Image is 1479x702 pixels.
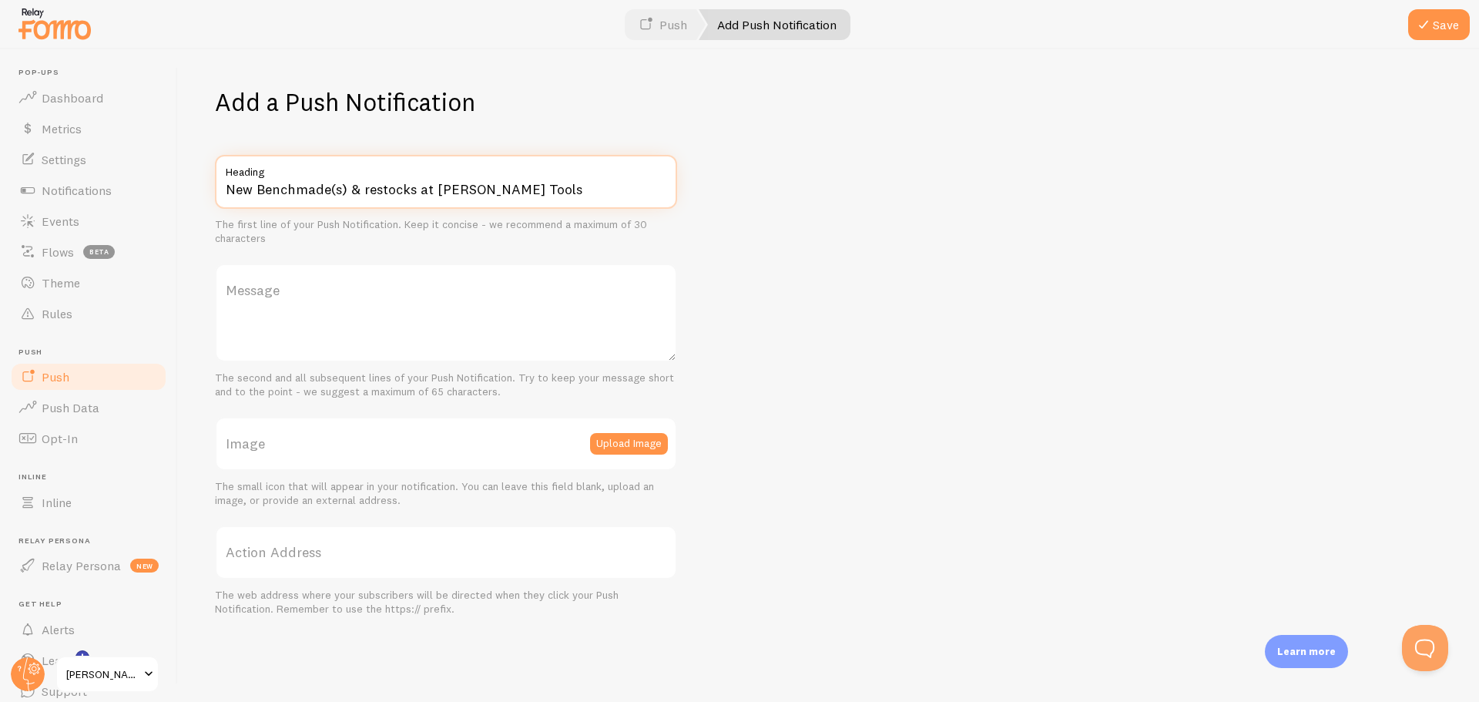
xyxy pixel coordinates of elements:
[42,369,69,385] span: Push
[9,298,168,329] a: Rules
[42,558,121,573] span: Relay Persona
[42,213,79,229] span: Events
[83,245,115,259] span: beta
[42,400,99,415] span: Push Data
[9,206,168,237] a: Events
[42,622,75,637] span: Alerts
[42,495,72,510] span: Inline
[18,348,168,358] span: Push
[215,264,677,317] label: Message
[9,175,168,206] a: Notifications
[1402,625,1448,671] iframe: Help Scout Beacon - Open
[75,650,89,664] svg: <p>Watch New Feature Tutorials!</p>
[215,218,677,245] div: The first line of your Push Notification. Keep it concise - we recommend a maximum of 30 characters
[1265,635,1348,668] div: Learn more
[215,86,1442,118] h1: Add a Push Notification
[9,144,168,175] a: Settings
[18,536,168,546] span: Relay Persona
[42,90,103,106] span: Dashboard
[42,653,73,668] span: Learn
[42,244,74,260] span: Flows
[9,82,168,113] a: Dashboard
[9,645,168,676] a: Learn
[9,267,168,298] a: Theme
[9,550,168,581] a: Relay Persona new
[1277,644,1336,659] p: Learn more
[590,433,668,455] button: Upload Image
[215,589,677,616] div: The web address where your subscribers will be directed when they click your Push Notification. R...
[9,237,168,267] a: Flows beta
[9,423,168,454] a: Opt-In
[18,472,168,482] span: Inline
[42,183,112,198] span: Notifications
[215,526,677,579] label: Action Address
[42,431,78,446] span: Opt-In
[9,614,168,645] a: Alerts
[9,113,168,144] a: Metrics
[215,371,677,398] div: The second and all subsequent lines of your Push Notification. Try to keep your message short and...
[215,417,677,471] label: Image
[18,600,168,610] span: Get Help
[9,487,168,518] a: Inline
[42,306,72,321] span: Rules
[42,275,80,291] span: Theme
[130,559,159,573] span: new
[66,665,139,684] span: [PERSON_NAME]
[215,480,677,507] div: The small icon that will appear in your notification. You can leave this field blank, upload an i...
[18,68,168,78] span: Pop-ups
[55,656,159,693] a: [PERSON_NAME]
[16,4,93,43] img: fomo-relay-logo-orange.svg
[215,155,677,181] label: Heading
[9,392,168,423] a: Push Data
[9,361,168,392] a: Push
[42,152,86,167] span: Settings
[42,121,82,136] span: Metrics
